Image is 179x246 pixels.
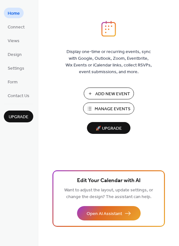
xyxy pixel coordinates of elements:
[77,176,141,185] span: Edit Your Calendar with AI
[8,79,18,86] span: Form
[66,49,152,75] span: Display one-time or recurring events, sync with Google, Outlook, Zoom, Eventbrite, Wix Events or ...
[95,91,130,97] span: Add New Event
[95,106,130,112] span: Manage Events
[4,8,24,18] a: Home
[8,93,29,99] span: Contact Us
[83,103,134,114] button: Manage Events
[64,186,153,201] span: Want to adjust the layout, update settings, or change the design? The assistant can help.
[4,63,28,73] a: Settings
[87,211,122,217] span: Open AI Assistant
[8,24,25,31] span: Connect
[8,51,22,58] span: Design
[4,35,23,46] a: Views
[9,114,28,120] span: Upgrade
[91,124,127,133] span: 🚀 Upgrade
[4,90,33,101] a: Contact Us
[4,76,21,87] a: Form
[101,21,116,37] img: logo_icon.svg
[77,206,141,220] button: Open AI Assistant
[4,21,28,32] a: Connect
[4,111,33,122] button: Upgrade
[84,88,134,99] button: Add New Event
[8,10,20,17] span: Home
[8,65,24,72] span: Settings
[87,122,130,134] button: 🚀 Upgrade
[8,38,19,44] span: Views
[4,49,26,59] a: Design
